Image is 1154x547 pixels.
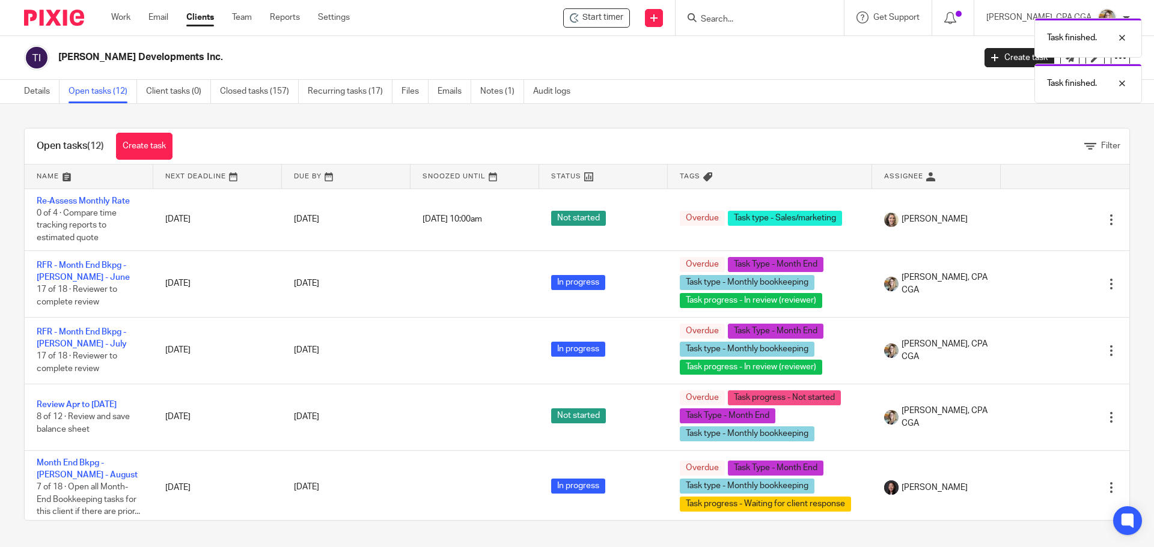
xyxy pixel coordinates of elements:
a: Notes (1) [480,80,524,103]
img: Lili%20square.jpg [884,480,899,495]
span: Overdue [680,257,725,272]
img: IMG_7896.JPG [884,213,899,227]
span: Task progress - In review (reviewer) [680,360,822,375]
p: Task finished. [1047,77,1097,89]
span: [PERSON_NAME] [902,482,968,494]
a: Review Apr to [DATE] [37,400,117,409]
span: 7 of 18 · Open all Month-End Bookkeeping tasks for this client if there are prior... [37,483,140,516]
span: Task type - Monthly bookkeeping [680,426,814,441]
span: Overdue [680,461,725,476]
span: (12) [87,141,104,151]
a: Details [24,80,60,103]
span: Not started [551,408,606,423]
span: Task progress - Not started [728,390,841,405]
a: Work [111,11,130,23]
span: 17 of 18 · Reviewer to complete review [37,352,117,373]
span: [PERSON_NAME], CPA CGA [902,405,989,429]
img: Chrissy%20McGale%20Bio%20Pic%201.jpg [1098,8,1117,28]
span: Task Type - Month End [728,461,823,476]
span: 8 of 12 · Review and save balance sheet [37,413,130,434]
a: RFR - Month End Bkpg - [PERSON_NAME] - July [37,328,127,348]
td: [DATE] [153,384,282,450]
td: [DATE] [153,450,282,524]
span: [PERSON_NAME], CPA CGA [902,271,989,296]
span: 17 of 18 · Reviewer to complete review [37,286,117,307]
span: [DATE] [294,483,319,492]
a: Files [401,80,429,103]
span: In progress [551,479,605,494]
span: Tags [680,173,700,180]
a: Settings [318,11,350,23]
a: Emails [438,80,471,103]
span: Task Type - Month End [728,257,823,272]
img: Pixie [24,10,84,26]
span: Overdue [680,324,725,339]
a: Recurring tasks (17) [308,80,392,103]
span: Overdue [680,211,725,226]
span: Overdue [680,390,725,405]
a: RFR - Month End Bkpg - [PERSON_NAME] - June [37,261,130,282]
span: Task type - Monthly bookkeeping [680,342,814,357]
td: [DATE] [153,250,282,317]
h1: Open tasks [37,140,104,153]
h2: [PERSON_NAME] Developments Inc. [58,51,785,64]
td: [DATE] [153,317,282,384]
span: Task type - Monthly bookkeeping [680,275,814,290]
span: [DATE] [294,279,319,288]
span: [DATE] 10:00am [423,216,482,224]
img: Chrissy%20McGale%20Bio%20Pic%201.jpg [884,343,899,358]
span: [DATE] [294,346,319,354]
a: Closed tasks (157) [220,80,299,103]
div: Titus Developments Inc. [563,8,630,28]
a: Audit logs [533,80,579,103]
td: [DATE] [153,189,282,250]
span: Status [551,173,581,180]
span: Task Type - Month End [680,408,775,423]
span: Filter [1101,142,1120,150]
img: Chrissy%20McGale%20Bio%20Pic%201.jpg [884,410,899,425]
a: Team [232,11,252,23]
span: [PERSON_NAME], CPA CGA [902,338,989,363]
a: Create task [116,133,172,160]
span: Task type - Sales/marketing [728,211,842,226]
span: 0 of 4 · Compare time tracking reports to estimated quote [37,209,117,242]
a: Month End Bkpg - [PERSON_NAME] - August [37,459,138,479]
a: Re-Assess Monthly Rate [37,197,130,205]
span: Not started [551,211,606,226]
p: Task finished. [1047,32,1097,44]
a: Email [148,11,168,23]
span: [DATE] [294,215,319,223]
span: [DATE] [294,413,319,421]
span: Task type - Monthly bookkeeping [680,479,814,494]
img: svg%3E [24,45,49,70]
span: [PERSON_NAME] [902,213,968,225]
img: Chrissy%20McGale%20Bio%20Pic%201.jpg [884,277,899,291]
span: In progress [551,275,605,290]
span: Snoozed Until [423,173,486,180]
a: Open tasks (12) [69,80,137,103]
span: Task progress - Waiting for client response [680,497,851,512]
span: Task Type - Month End [728,324,823,339]
span: Task progress - In review (reviewer) [680,293,822,308]
a: Clients [186,11,214,23]
a: Reports [270,11,300,23]
a: Client tasks (0) [146,80,211,103]
span: In progress [551,342,605,357]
